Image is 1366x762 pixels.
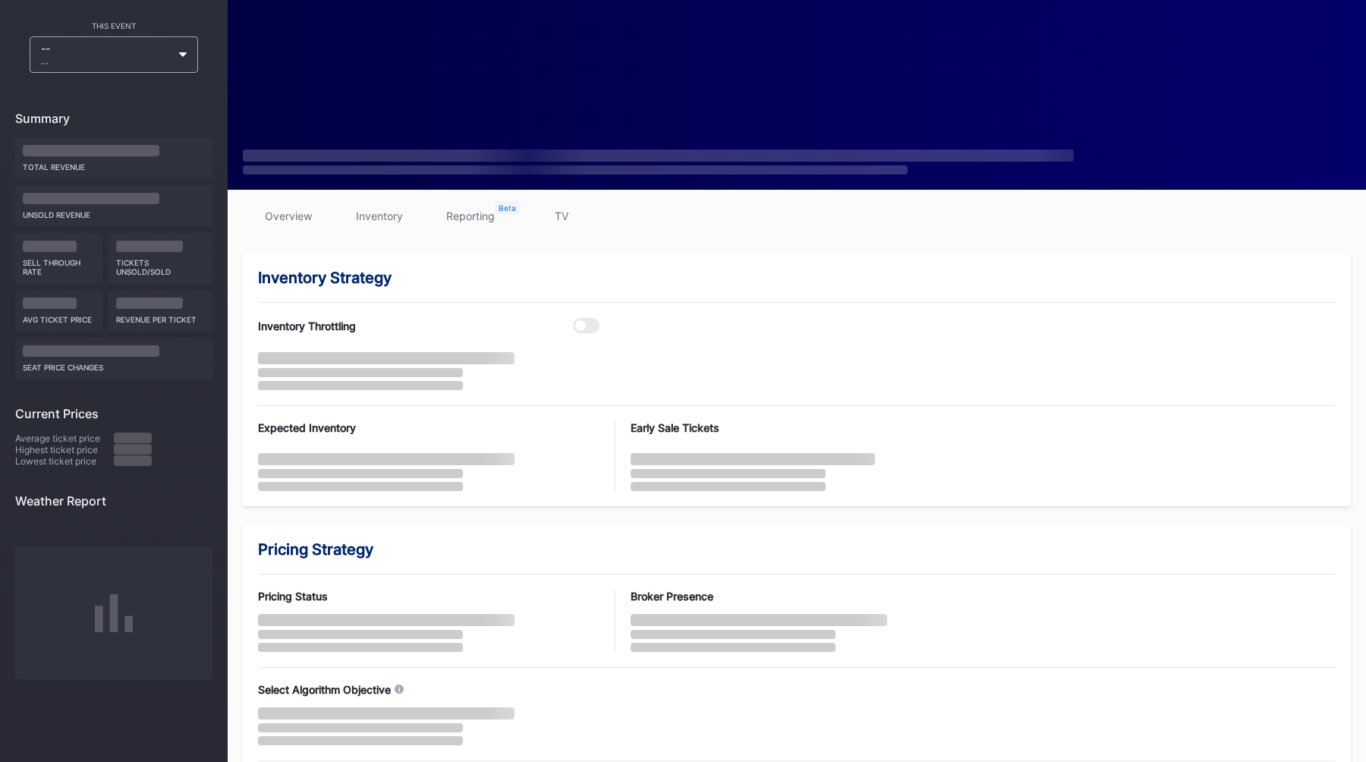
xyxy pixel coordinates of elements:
div: Average ticket price [15,433,114,444]
div: Tickets Unsold/Sold [116,252,206,276]
a: TV [516,205,607,227]
div: Broker Presence [631,590,972,603]
div: Inventory Strategy [258,269,1336,287]
div: Select Algorithm Objective [258,683,391,696]
div: Total Revenue [23,156,205,172]
div: This Event [15,21,212,30]
div: -- [41,42,172,68]
div: Summary [15,111,212,126]
div: Pricing Strategy [258,540,1336,559]
div: Unsold Revenue [23,204,205,219]
div: Avg ticket price [23,309,95,324]
div: Current Prices [15,406,212,421]
div: Early Sale Tickets [631,421,956,434]
a: reporting [425,205,516,227]
div: Sell Through Rate [23,252,95,276]
div: Pricing Status [258,590,600,603]
div: seat price changes [23,357,205,372]
div: Expected Inventory [258,421,600,434]
div: -- [41,58,172,68]
a: overview [243,205,334,227]
a: inventory [334,205,425,227]
div: Inventory Throttling [258,320,356,332]
div: Lowest ticket price [15,455,114,467]
div: Weather Report [15,493,212,509]
div: Revenue per ticket [116,309,206,324]
div: Highest ticket price [15,444,114,455]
